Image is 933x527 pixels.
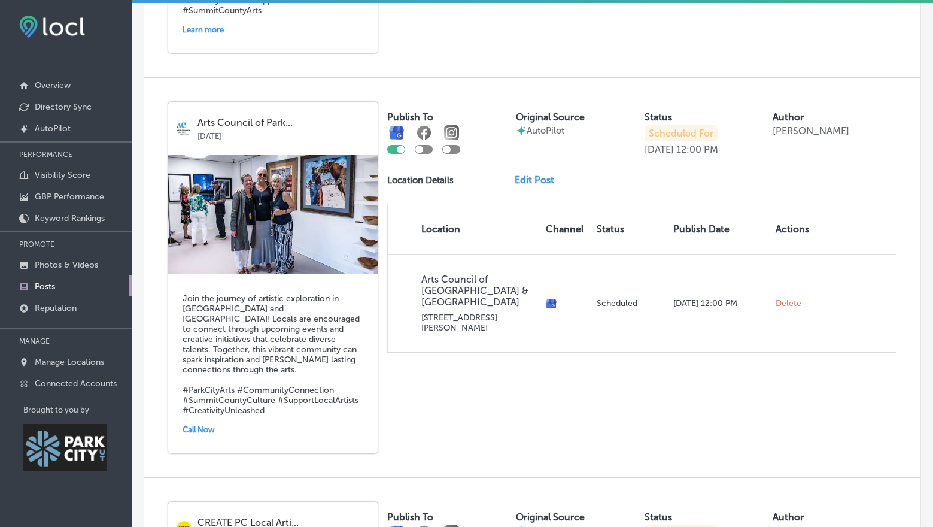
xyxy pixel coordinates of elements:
p: Photos & Videos [35,260,98,270]
label: Publish To [387,511,433,523]
p: [PERSON_NAME] [773,125,849,137]
img: fda3e92497d09a02dc62c9cd864e3231.png [19,16,85,38]
label: Author [773,511,804,523]
th: Status [592,204,668,254]
p: [DATE] [197,128,369,141]
p: AutoPilot [527,125,564,136]
p: Overview [35,80,71,90]
p: Scheduled For [645,125,718,141]
p: Visibility Score [35,170,90,180]
img: autopilot-icon [516,125,527,136]
p: AutoPilot [35,123,71,134]
label: Status [645,511,672,523]
th: Channel [541,204,592,254]
p: Arts Council of Park... [197,117,369,128]
label: Publish To [387,111,433,123]
p: GBP Performance [35,192,104,202]
p: Directory Sync [35,102,92,112]
p: Location Details [387,175,454,186]
a: Edit Post [515,174,564,186]
p: [STREET_ADDRESS][PERSON_NAME] [421,313,536,333]
label: Author [773,111,804,123]
th: Actions [771,204,814,254]
label: Original Source [516,111,585,123]
img: 17538982751abc17a3-5697-42f8-84a9-ab7e6a9ea3a7_2024-08-26.jpg [168,155,378,274]
th: Publish Date [668,204,771,254]
span: Delete [776,298,801,309]
p: Manage Locations [35,357,104,367]
p: [DATE] 12:00 PM [673,298,766,308]
h5: Join the journey of artistic exploration in [GEOGRAPHIC_DATA] and [GEOGRAPHIC_DATA]! Locals are e... [183,293,363,416]
img: logo [177,121,192,136]
p: Posts [35,281,55,292]
label: Status [645,111,672,123]
p: Connected Accounts [35,378,117,389]
p: 12:00 PM [676,144,718,155]
label: Original Source [516,511,585,523]
p: Reputation [35,303,77,313]
img: Park City [23,424,107,471]
p: Keyword Rankings [35,213,105,223]
th: Location [388,204,541,254]
p: Scheduled [597,298,664,308]
p: Arts Council of [GEOGRAPHIC_DATA] & [GEOGRAPHIC_DATA] [421,274,536,308]
p: [DATE] [645,144,674,155]
p: Brought to you by [23,405,132,414]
